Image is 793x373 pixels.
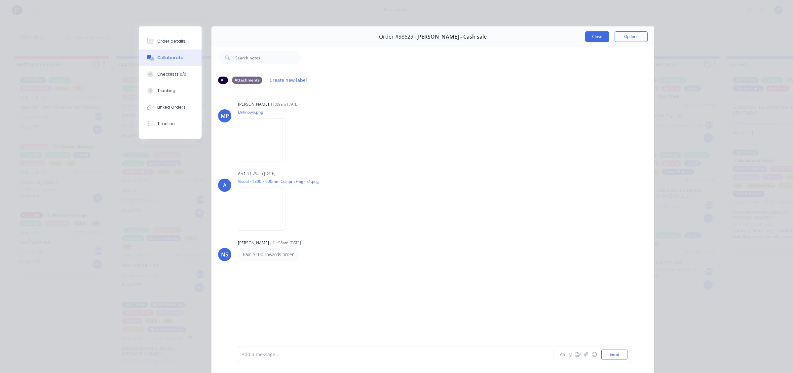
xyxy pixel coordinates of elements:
[232,77,262,84] div: Attachments
[266,76,311,85] button: Create new label
[223,181,227,189] div: A
[235,51,301,64] input: Search notes...
[139,66,202,83] button: Checklists 0/0
[157,104,186,110] div: Linked Orders
[157,71,186,77] div: Checklists 0/0
[590,351,598,358] button: ☺
[238,179,319,184] p: Visual - 1800 x 900mm Custom Flag - x1.png
[139,50,202,66] button: Collaborate
[558,351,566,358] button: Aa
[243,251,294,258] p: Paid $100 towards order
[139,83,202,99] button: Tracking
[238,109,292,115] p: Unknown.png
[157,88,175,94] div: Tracking
[139,116,202,132] button: Timeline
[416,34,487,40] span: [PERSON_NAME] - Cash sale
[139,99,202,116] button: Linked Orders
[157,38,185,44] div: Order details
[157,121,175,127] div: Timeline
[139,33,202,50] button: Order details
[157,55,183,61] div: Collaborate
[270,101,299,107] div: 11:09am [DATE]
[247,171,276,177] div: 11:29am [DATE]
[221,251,228,258] div: NS
[615,31,648,42] button: Options
[601,350,627,359] button: Send
[379,34,416,40] span: Order #98629 -
[218,77,228,84] div: All
[585,31,609,42] button: Close
[221,112,229,120] div: MP
[238,240,269,246] div: [PERSON_NAME]
[238,171,246,177] div: art1
[238,101,269,107] div: [PERSON_NAME]
[566,351,574,358] button: @
[270,240,301,246] div: - 11:58am [DATE]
